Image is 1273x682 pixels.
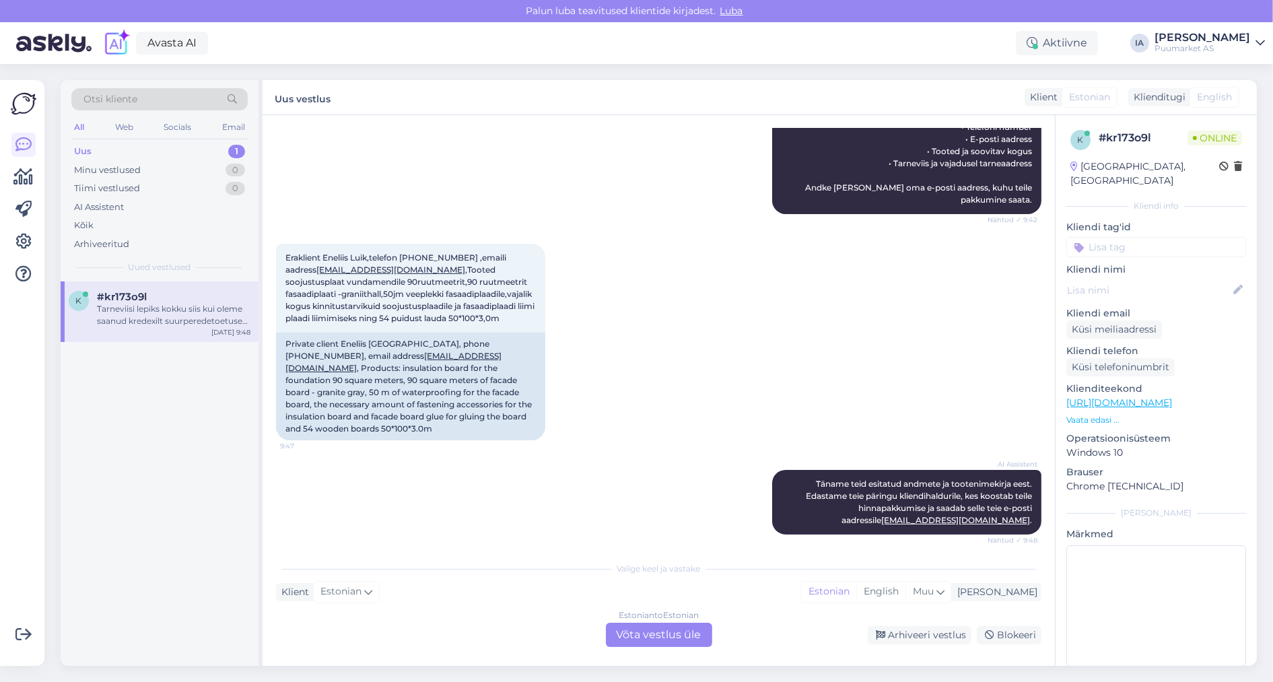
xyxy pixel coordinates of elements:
[1099,130,1188,146] div: # kr173o9l
[1025,90,1058,104] div: Klient
[1066,358,1175,376] div: Küsi telefoninumbrit
[619,609,699,621] div: Estonian to Estonian
[1066,382,1246,396] p: Klienditeekond
[1070,160,1219,188] div: [GEOGRAPHIC_DATA], [GEOGRAPHIC_DATA]
[316,265,465,275] a: [EMAIL_ADDRESS][DOMAIN_NAME]
[1066,397,1172,409] a: [URL][DOMAIN_NAME]
[987,535,1037,545] span: Nähtud ✓ 9:48
[74,182,140,195] div: Tiimi vestlused
[219,118,248,136] div: Email
[1066,479,1246,493] p: Chrome [TECHNICAL_ID]
[1066,527,1246,541] p: Märkmed
[856,582,905,602] div: English
[913,585,934,597] span: Muu
[211,327,250,337] div: [DATE] 9:48
[1066,200,1246,212] div: Kliendi info
[112,118,136,136] div: Web
[276,563,1041,575] div: Valige keel ja vastake
[881,515,1030,525] a: [EMAIL_ADDRESS][DOMAIN_NAME]
[74,145,92,158] div: Uus
[320,584,362,599] span: Estonian
[1066,320,1162,339] div: Küsi meiliaadressi
[977,626,1041,644] div: Blokeeri
[97,291,147,303] span: #kr173o9l
[1066,306,1246,320] p: Kliendi email
[806,479,1034,525] span: Täname teid esitatud andmete ja tootenimekirja eest. Edastame teie päringu kliendihaldurile, kes ...
[83,92,137,106] span: Otsi kliente
[1155,43,1250,54] div: Puumarket AS
[97,303,250,327] div: Tarneviisi lepiks kokku siis kui oleme saanud kredexilt suurperedetoetuse vastuse taotlemise kohta
[1066,220,1246,234] p: Kliendi tag'id
[276,333,545,440] div: Private client Eneliis [GEOGRAPHIC_DATA], phone [PHONE_NUMBER], email address , Products: insulat...
[1066,263,1246,277] p: Kliendi nimi
[74,164,141,177] div: Minu vestlused
[1066,446,1246,460] p: Windows 10
[1078,135,1084,145] span: k
[74,219,94,232] div: Kõik
[716,5,747,17] span: Luba
[1130,34,1149,53] div: IA
[1066,507,1246,519] div: [PERSON_NAME]
[1067,283,1231,298] input: Lisa nimi
[987,459,1037,469] span: AI Assistent
[280,441,331,451] span: 9:47
[868,626,971,644] div: Arhiveeri vestlus
[1155,32,1250,43] div: [PERSON_NAME]
[1066,344,1246,358] p: Kliendi telefon
[74,201,124,214] div: AI Assistent
[1066,432,1246,446] p: Operatsioonisüsteem
[1128,90,1185,104] div: Klienditugi
[952,585,1037,599] div: [PERSON_NAME]
[1069,90,1110,104] span: Estonian
[226,164,245,177] div: 0
[1188,131,1242,145] span: Online
[276,585,309,599] div: Klient
[1197,90,1232,104] span: English
[285,252,537,323] span: Eraklient Eneliis Luik,telefon [PHONE_NUMBER] ,emaili aadress ,Tooted soojustusplaat vundamendile...
[1016,31,1098,55] div: Aktiivne
[1155,32,1265,54] a: [PERSON_NAME]Puumarket AS
[129,261,191,273] span: Uued vestlused
[1066,237,1246,257] input: Lisa tag
[228,145,245,158] div: 1
[136,32,208,55] a: Avasta AI
[802,582,856,602] div: Estonian
[987,215,1037,225] span: Nähtud ✓ 9:42
[1066,414,1246,426] p: Vaata edasi ...
[102,29,131,57] img: explore-ai
[74,238,129,251] div: Arhiveeritud
[11,91,36,116] img: Askly Logo
[275,88,331,106] label: Uus vestlus
[1066,465,1246,479] p: Brauser
[161,118,194,136] div: Socials
[226,182,245,195] div: 0
[76,296,82,306] span: k
[606,623,712,647] div: Võta vestlus üle
[71,118,87,136] div: All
